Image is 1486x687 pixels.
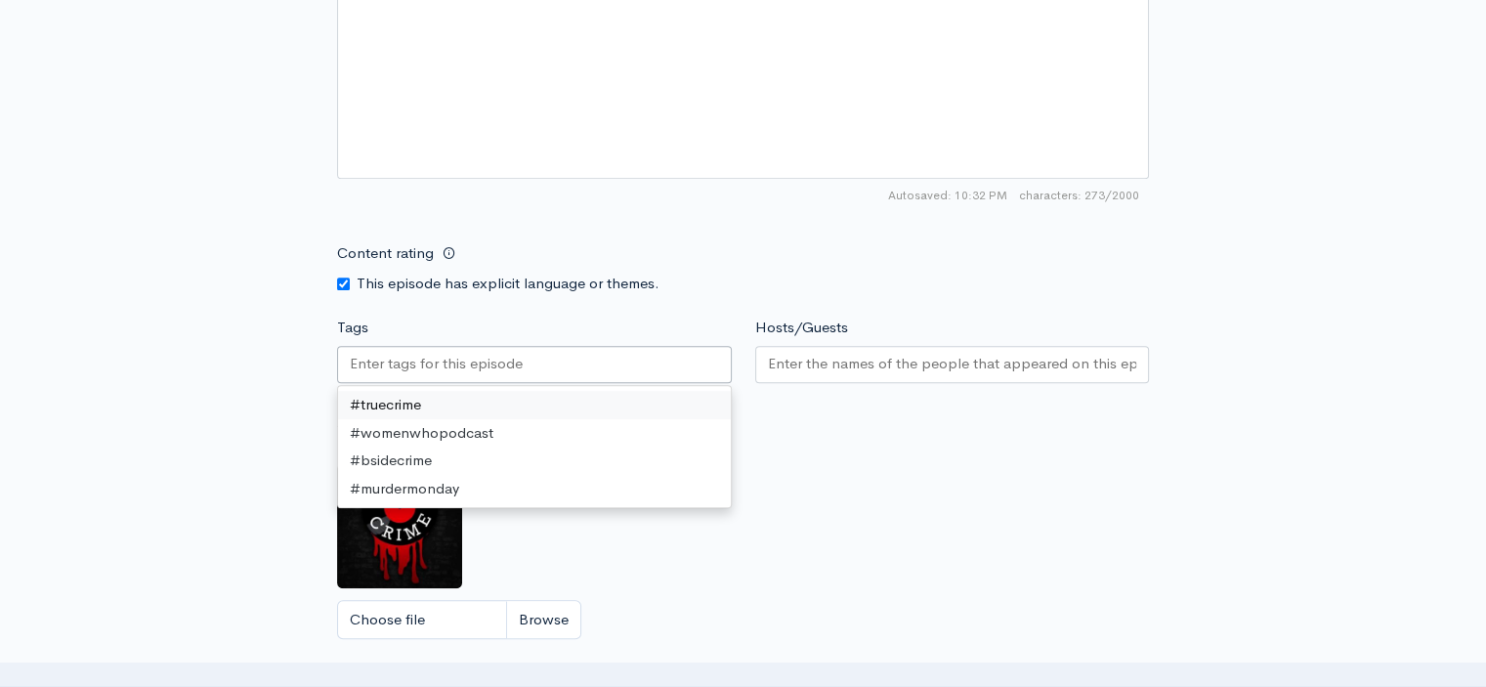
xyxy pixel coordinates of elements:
input: Enter tags for this episode [350,353,526,375]
label: This episode has explicit language or themes. [357,273,659,295]
label: Hosts/Guests [755,317,848,339]
div: #murdermonday [338,475,731,503]
small: If no artwork is selected your default podcast artwork will be used [337,436,1149,455]
div: #bsidecrime [338,447,731,475]
label: Tags [337,317,368,339]
label: Content rating [337,234,434,274]
span: Autosaved: 10:32 PM [888,187,1007,204]
span: 273/2000 [1019,187,1139,204]
div: #truecrime [338,391,731,419]
div: #womenwhopodcast [338,419,731,448]
input: Enter the names of the people that appeared on this episode [768,353,1137,375]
